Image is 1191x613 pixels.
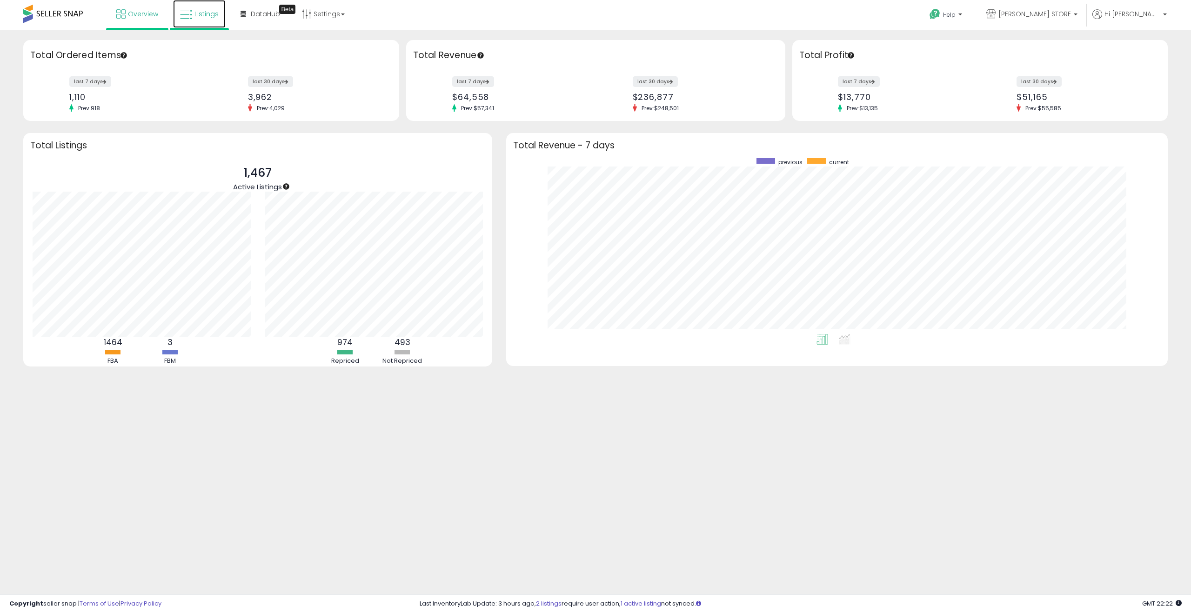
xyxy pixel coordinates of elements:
span: Prev: $55,585 [1021,104,1066,112]
div: Tooltip anchor [279,5,295,14]
span: [PERSON_NAME] STORE [998,9,1071,19]
p: 1,467 [233,164,282,182]
a: Hi [PERSON_NAME] [1092,9,1167,30]
label: last 30 days [248,76,293,87]
b: 493 [395,337,410,348]
div: $64,558 [452,92,589,102]
span: Overview [128,9,158,19]
div: Tooltip anchor [120,51,128,60]
div: FBM [142,357,198,366]
label: last 30 days [1017,76,1062,87]
span: previous [778,158,803,166]
div: $13,770 [838,92,973,102]
b: 3 [167,337,173,348]
label: last 7 days [452,76,494,87]
span: Active Listings [233,182,282,192]
b: 974 [337,337,353,348]
span: DataHub [251,9,280,19]
span: Prev: $13,135 [842,104,883,112]
label: last 7 days [69,76,111,87]
span: Hi [PERSON_NAME] [1104,9,1160,19]
div: Tooltip anchor [847,51,855,60]
div: Not Repriced [375,357,430,366]
span: Listings [194,9,219,19]
span: Prev: 918 [74,104,105,112]
div: Repriced [317,357,373,366]
div: 1,110 [69,92,204,102]
h3: Total Revenue [413,49,778,62]
i: Get Help [929,8,941,20]
label: last 30 days [633,76,678,87]
h3: Total Listings [30,142,485,149]
label: last 7 days [838,76,880,87]
div: $236,877 [633,92,769,102]
span: current [829,158,849,166]
span: Help [943,11,956,19]
b: 1464 [104,337,122,348]
span: Prev: 4,029 [252,104,289,112]
h3: Total Profit [799,49,1161,62]
a: Help [922,1,971,30]
div: FBA [85,357,141,366]
div: $51,165 [1017,92,1151,102]
h3: Total Revenue - 7 days [513,142,1161,149]
span: Prev: $248,501 [637,104,683,112]
div: 3,962 [248,92,383,102]
h3: Total Ordered Items [30,49,392,62]
div: Tooltip anchor [476,51,485,60]
div: Tooltip anchor [282,182,290,191]
span: Prev: $57,341 [456,104,499,112]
